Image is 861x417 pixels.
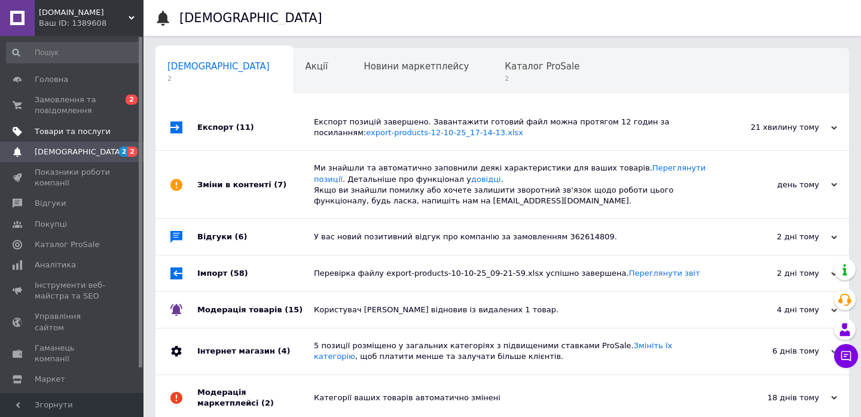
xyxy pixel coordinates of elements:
span: Товари та послуги [35,126,111,137]
span: 2 [126,95,138,105]
div: Категорії ваших товарів автоматично змінені [314,392,717,403]
span: 2 [505,74,579,83]
span: (2) [261,398,274,407]
div: 6 днів тому [717,346,837,357]
div: Експорт позицій завершено. Завантажити готовий файл можна протягом 12 годин за посиланням: [314,117,717,138]
a: export-products-12-10-25_17-14-13.xlsx [366,128,523,137]
div: Користувач [PERSON_NAME] відновив із видалених 1 товар. [314,305,717,315]
span: Гаманець компанії [35,343,111,364]
span: Акції [306,61,328,72]
span: 2 [119,147,129,157]
span: (7) [274,180,286,189]
div: 4 дні тому [717,305,837,315]
div: Ваш ID: 1389608 [39,18,143,29]
span: (15) [285,305,303,314]
div: Відгуки [197,219,314,255]
span: Каталог ProSale [35,239,99,250]
a: довідці [471,175,501,184]
span: 2 [167,74,270,83]
button: Чат з покупцем [834,344,858,368]
span: Новини маркетплейсу [364,61,469,72]
div: У вас новий позитивний відгук про компанію за замовленням 362614809. [314,232,717,242]
span: Покупці [35,219,67,230]
span: (6) [235,232,248,241]
span: Замовлення та повідомлення [35,95,111,116]
span: Головна [35,74,68,85]
div: Імпорт [197,255,314,291]
span: Аналітика [35,260,76,270]
div: Ми знайшли та автоматично заповнили деякі характеристики для ваших товарів. . Детальніше про функ... [314,163,717,206]
a: Переглянути позиції [314,163,706,183]
div: 2 дні тому [717,268,837,279]
div: Зміни в контенті [197,151,314,218]
div: 5 позиції розміщено у загальних категоріях з підвищеними ставками ProSale. , щоб платити менше та... [314,340,717,362]
div: Інтернет магазин [197,328,314,374]
a: Переглянути звіт [629,269,700,278]
div: 18 днів тому [717,392,837,403]
span: [DEMOGRAPHIC_DATA] [35,147,123,157]
span: (4) [277,346,290,355]
span: [DEMOGRAPHIC_DATA] [167,61,270,72]
div: Експорт [197,105,314,150]
span: Відгуки [35,198,66,209]
span: Каталог ProSale [505,61,579,72]
span: 2 [128,147,138,157]
div: Модерація товарів [197,292,314,328]
span: Управління сайтом [35,311,111,333]
div: Перевірка файлу export-products-10-10-25_09-21-59.xlsx успішно завершена. [314,268,717,279]
input: Пошук [6,42,141,63]
h1: [DEMOGRAPHIC_DATA] [179,11,322,25]
div: 2 дні тому [717,232,837,242]
span: Інструменти веб-майстра та SEO [35,280,111,302]
span: SmartShop.kr.ua [39,7,129,18]
span: (11) [236,123,254,132]
div: 21 хвилину тому [717,122,837,133]
span: Маркет [35,374,65,385]
div: день тому [717,179,837,190]
span: (58) [230,269,248,278]
span: Показники роботи компанії [35,167,111,188]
